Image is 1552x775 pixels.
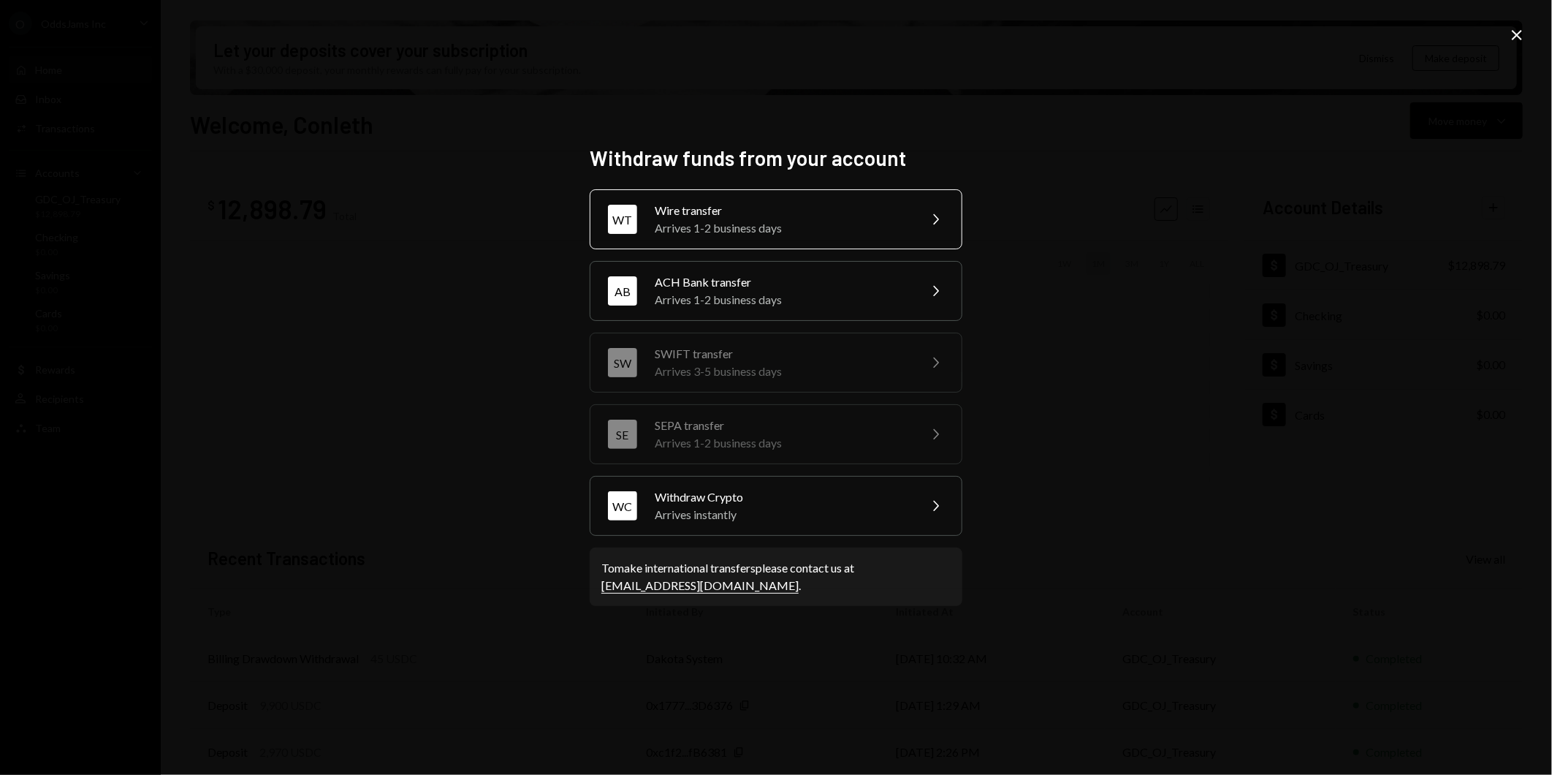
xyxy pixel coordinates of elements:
a: [EMAIL_ADDRESS][DOMAIN_NAME] [601,578,799,594]
div: WC [608,491,637,521]
div: SE [608,420,637,449]
button: WCWithdraw CryptoArrives instantly [590,476,962,536]
button: SESEPA transferArrives 1-2 business days [590,404,962,464]
div: To make international transfers please contact us at . [601,559,951,594]
h2: Withdraw funds from your account [590,144,962,173]
button: ABACH Bank transferArrives 1-2 business days [590,261,962,321]
div: Wire transfer [655,202,909,219]
div: Arrives instantly [655,506,909,523]
button: WTWire transferArrives 1-2 business days [590,189,962,249]
div: SEPA transfer [655,417,909,434]
div: SWIFT transfer [655,345,909,363]
div: ACH Bank transfer [655,273,909,291]
button: SWSWIFT transferArrives 3-5 business days [590,333,962,393]
div: Arrives 1-2 business days [655,219,909,237]
div: Arrives 1-2 business days [655,434,909,452]
div: Arrives 1-2 business days [655,291,909,309]
div: SW [608,348,637,377]
div: WT [608,205,637,234]
div: Withdraw Crypto [655,488,909,506]
div: AB [608,276,637,306]
div: Arrives 3-5 business days [655,363,909,380]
